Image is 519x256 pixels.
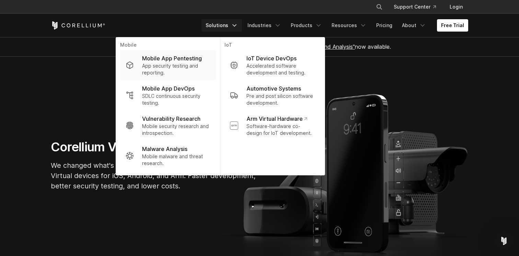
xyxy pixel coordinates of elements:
p: Mobile App Pentesting [142,54,202,62]
a: Free Trial [437,19,468,32]
p: Arm Virtual Hardware [246,115,307,123]
a: Login [444,1,468,13]
a: Corellium Home [51,21,105,30]
p: Accelerated software development and testing. [246,62,315,76]
div: Navigation Menu [368,1,468,13]
p: We changed what's possible, so you can build what's next. Virtual devices for iOS, Android, and A... [51,160,257,191]
a: Industries [243,19,285,32]
a: Solutions [201,19,242,32]
a: Automotive Systems Pre and post silicon software development. [224,80,321,110]
p: Mobile [120,42,216,50]
p: Software-hardware co-design for IoT development. [246,123,315,137]
iframe: Intercom live chat [496,233,512,249]
a: Mobile App DevOps SDLC continuous security testing. [120,80,216,110]
a: IoT Device DevOps Accelerated software development and testing. [224,50,321,80]
a: Arm Virtual Hardware Software-hardware co-design for IoT development. [224,110,321,141]
p: App security testing and reporting. [142,62,210,76]
p: IoT [224,42,321,50]
div: Navigation Menu [201,19,468,32]
a: Pricing [372,19,396,32]
p: Mobile malware and threat research. [142,153,210,167]
p: Mobile App DevOps [142,84,195,93]
button: Search [373,1,385,13]
p: Automotive Systems [246,84,301,93]
a: Malware Analysis Mobile malware and threat research. [120,141,216,171]
p: Vulnerability Research [142,115,200,123]
p: Malware Analysis [142,145,187,153]
h1: Corellium Virtual Hardware [51,139,257,155]
a: Resources [327,19,371,32]
a: Products [287,19,326,32]
p: Mobile security research and introspection. [142,123,210,137]
p: SDLC continuous security testing. [142,93,210,106]
a: Support Center [388,1,441,13]
a: About [398,19,430,32]
a: Vulnerability Research Mobile security research and introspection. [120,110,216,141]
a: Mobile App Pentesting App security testing and reporting. [120,50,216,80]
p: IoT Device DevOps [246,54,297,62]
p: Pre and post silicon software development. [246,93,315,106]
